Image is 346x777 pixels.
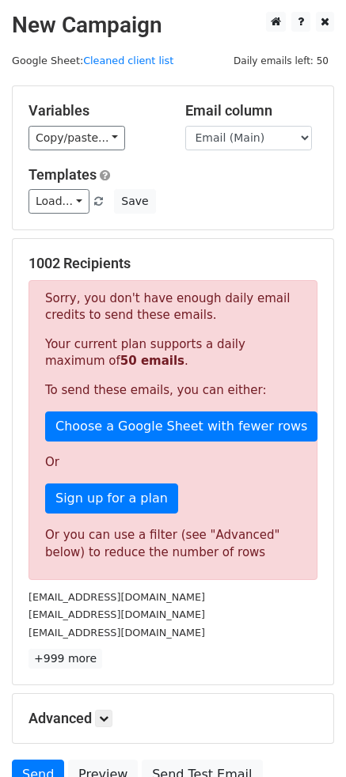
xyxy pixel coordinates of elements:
p: Your current plan supports a daily maximum of . [45,336,301,370]
iframe: Chat Widget [267,701,346,777]
a: Choose a Google Sheet with fewer rows [45,411,317,442]
a: +999 more [29,649,102,669]
h5: 1002 Recipients [29,255,317,272]
small: Google Sheet: [12,55,173,66]
div: Or you can use a filter (see "Advanced" below) to reduce the number of rows [45,526,301,562]
p: Sorry, you don't have enough daily email credits to send these emails. [45,290,301,324]
h5: Email column [185,102,318,119]
p: To send these emails, you can either: [45,382,301,399]
p: Or [45,454,301,471]
a: Sign up for a plan [45,483,178,514]
a: Copy/paste... [29,126,125,150]
a: Templates [29,166,97,183]
small: [EMAIL_ADDRESS][DOMAIN_NAME] [29,608,205,620]
h2: New Campaign [12,12,334,39]
a: Load... [29,189,89,214]
button: Save [114,189,155,214]
a: Cleaned client list [83,55,173,66]
small: [EMAIL_ADDRESS][DOMAIN_NAME] [29,591,205,603]
h5: Advanced [29,710,317,727]
strong: 50 emails [120,354,184,368]
h5: Variables [29,102,162,119]
span: Daily emails left: 50 [228,52,334,70]
a: Daily emails left: 50 [228,55,334,66]
small: [EMAIL_ADDRESS][DOMAIN_NAME] [29,627,205,639]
